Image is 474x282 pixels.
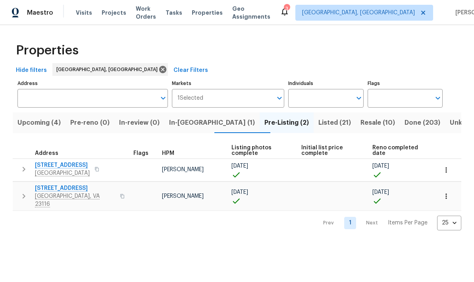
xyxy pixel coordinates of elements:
button: Open [432,93,443,104]
span: Reno completed date [372,145,424,156]
span: In-[GEOGRAPHIC_DATA] (1) [169,117,255,128]
span: Properties [16,46,79,54]
span: Hide filters [16,66,47,75]
div: 3 [284,5,289,13]
span: HPM [162,151,174,156]
span: Pre-Listing (2) [264,117,309,128]
label: Flags [368,81,443,86]
span: Upcoming (4) [17,117,61,128]
button: Open [274,93,285,104]
span: Done (203) [405,117,440,128]
button: Clear Filters [170,63,211,78]
span: Listed (21) [318,117,351,128]
span: Pre-reno (0) [70,117,110,128]
span: In-review (0) [119,117,160,128]
label: Markets [172,81,285,86]
span: [PERSON_NAME] [162,167,204,172]
span: 1 Selected [177,95,203,102]
nav: Pagination Navigation [316,216,461,230]
span: Tasks [166,10,182,15]
button: Open [353,93,364,104]
span: [PERSON_NAME] [162,193,204,199]
span: [GEOGRAPHIC_DATA], [GEOGRAPHIC_DATA] [56,66,161,73]
button: Hide filters [13,63,50,78]
span: [DATE] [372,189,389,195]
span: Visits [76,9,92,17]
span: [DATE] [231,189,248,195]
span: Work Orders [136,5,156,21]
label: Address [17,81,168,86]
label: Individuals [288,81,363,86]
span: [DATE] [231,163,248,169]
span: Projects [102,9,126,17]
span: Clear Filters [173,66,208,75]
span: Address [35,151,58,156]
span: [GEOGRAPHIC_DATA], [GEOGRAPHIC_DATA] [302,9,415,17]
div: 25 [437,212,461,233]
span: Resale (10) [360,117,395,128]
span: [DATE] [372,163,389,169]
span: Listing photos complete [231,145,288,156]
span: Properties [192,9,223,17]
span: Initial list price complete [301,145,359,156]
a: Goto page 1 [344,217,356,229]
button: Open [158,93,169,104]
p: Items Per Page [388,219,428,227]
span: Flags [133,151,148,156]
div: [GEOGRAPHIC_DATA], [GEOGRAPHIC_DATA] [52,63,168,76]
span: Geo Assignments [232,5,270,21]
span: Maestro [27,9,53,17]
